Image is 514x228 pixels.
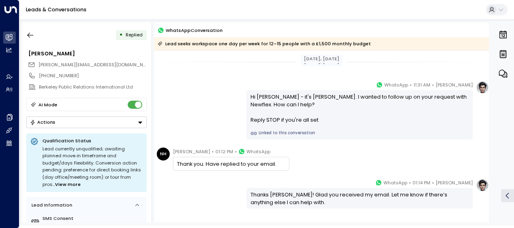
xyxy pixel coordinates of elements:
div: Actions [30,119,55,125]
span: • [432,179,434,187]
span: • [409,179,411,187]
span: WhatsApp [384,81,408,89]
span: • [432,81,434,89]
span: 01:14 PM [413,179,430,187]
span: WhatsApp [383,179,407,187]
div: [DATE], [DATE] [301,55,343,63]
img: profile-logo.png [476,81,489,94]
span: WhatsApp Conversation [166,27,223,34]
div: Berkeley Public Relations International Ltd [39,84,146,91]
span: WhatsApp [246,148,270,156]
div: Button group with a nested menu [26,116,147,128]
span: 01:12 PM [215,148,233,156]
div: • [119,29,123,41]
div: Hi [PERSON_NAME] - it's [PERSON_NAME]. I wanted to follow up on your request with Newflex. How ca... [251,93,469,124]
a: Leads & Conversations [26,6,86,13]
img: profile-logo.png [476,179,489,192]
span: View more [55,181,81,188]
span: • [212,148,214,156]
span: Replied [126,32,143,38]
span: [PERSON_NAME] [436,81,473,89]
div: [PERSON_NAME] [28,50,146,57]
div: Thanks [PERSON_NAME]! Glad you received my email. Let me know if there’s anything else I can help... [251,191,469,206]
div: Lead seeks workspace one day per week for 12–15 people with a £1,500 monthly budget [158,40,371,48]
span: [PERSON_NAME][EMAIL_ADDRESS][DOMAIN_NAME] [38,61,154,68]
span: 11:31 AM [413,81,430,89]
div: Lead currently unqualified; awaiting planned move‑in timeframe and budget/days flexibility. Conve... [42,146,143,188]
span: • [410,81,412,89]
span: • [235,148,237,156]
div: NH [157,148,170,160]
span: nick.head@berkeleypr.com [38,61,147,68]
div: AI Mode [38,101,57,109]
span: [PERSON_NAME] [173,148,210,156]
button: Actions [26,116,147,128]
a: Linked to this conversation [251,130,469,137]
div: [PHONE_NUMBER] [39,72,146,79]
div: Thank you. Have replied to your email. [177,160,285,168]
div: Lead Information [29,202,72,209]
label: SMS Consent [42,215,144,222]
span: [PERSON_NAME] [436,179,473,187]
p: Qualification Status [42,137,143,144]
